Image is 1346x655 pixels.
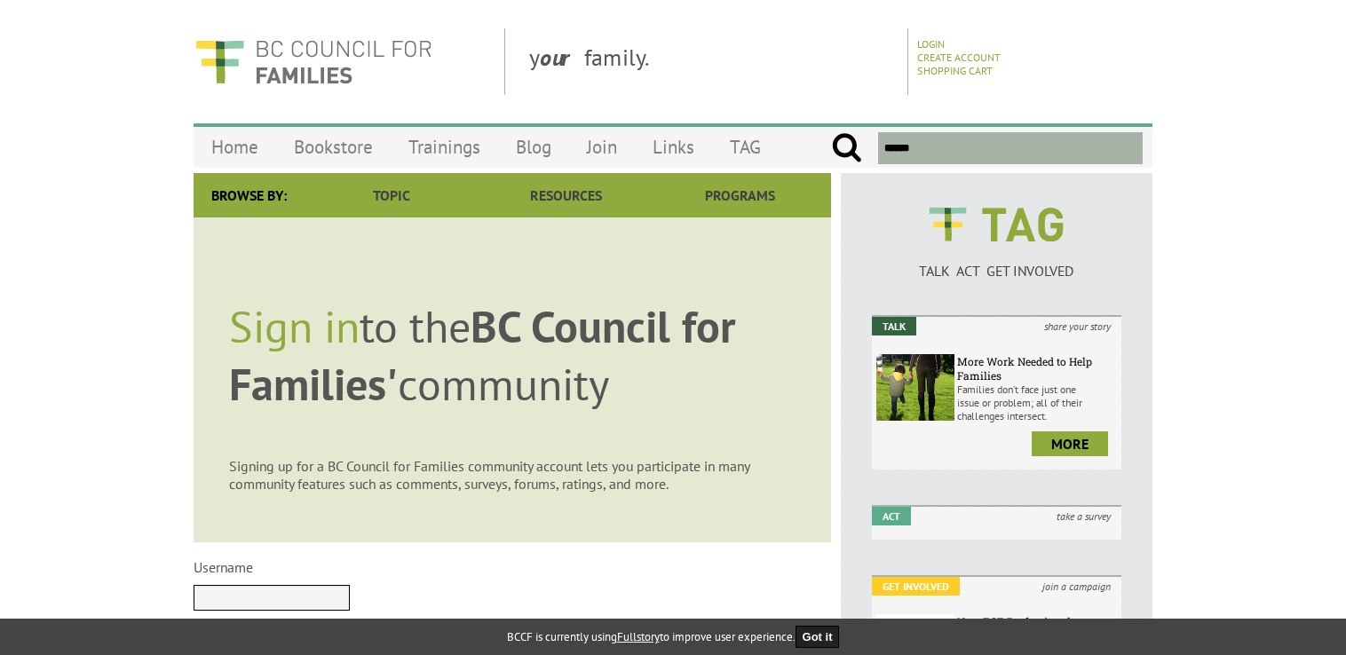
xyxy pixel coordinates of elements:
[229,297,736,413] span: BC Council for Families'
[479,173,653,217] a: Resources
[957,354,1117,383] h6: More Work Needed to Help Families
[917,51,1001,64] a: Create Account
[872,577,960,596] em: Get Involved
[917,64,993,77] a: Shopping Cart
[194,558,253,576] label: Username
[229,297,360,355] span: Sign in
[194,28,433,95] img: BC Council for FAMILIES
[653,173,827,217] a: Programs
[872,244,1121,280] a: TALK ACT GET INVOLVED
[194,173,305,217] div: Browse By:
[1032,577,1121,596] i: join a campaign
[712,126,779,168] a: TAG
[276,126,391,168] a: Bookstore
[917,37,945,51] a: Login
[872,317,916,335] em: Talk
[872,507,911,525] em: Act
[1032,431,1108,456] a: more
[229,457,796,493] p: Signing up for a BC Council for Families community account lets you participate in many community...
[796,626,840,648] button: Got it
[872,262,1121,280] p: TALK ACT GET INVOLVED
[569,126,635,168] a: Join
[617,629,660,644] a: Fullstory
[515,28,908,95] div: y family.
[391,126,498,168] a: Trainings
[229,297,796,413] p: to the community
[957,383,1117,422] p: Families don’t face just one issue or problem; all of their challenges intersect.
[831,132,862,164] input: Submit
[916,191,1076,258] img: BCCF's TAG Logo
[635,126,712,168] a: Links
[194,126,276,168] a: Home
[1033,317,1121,335] i: share your story
[540,43,584,72] strong: our
[498,126,569,168] a: Blog
[1046,507,1121,525] i: take a survey
[305,173,479,217] a: Topic
[957,614,1117,643] h6: New ECE Professional Development Bursaries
